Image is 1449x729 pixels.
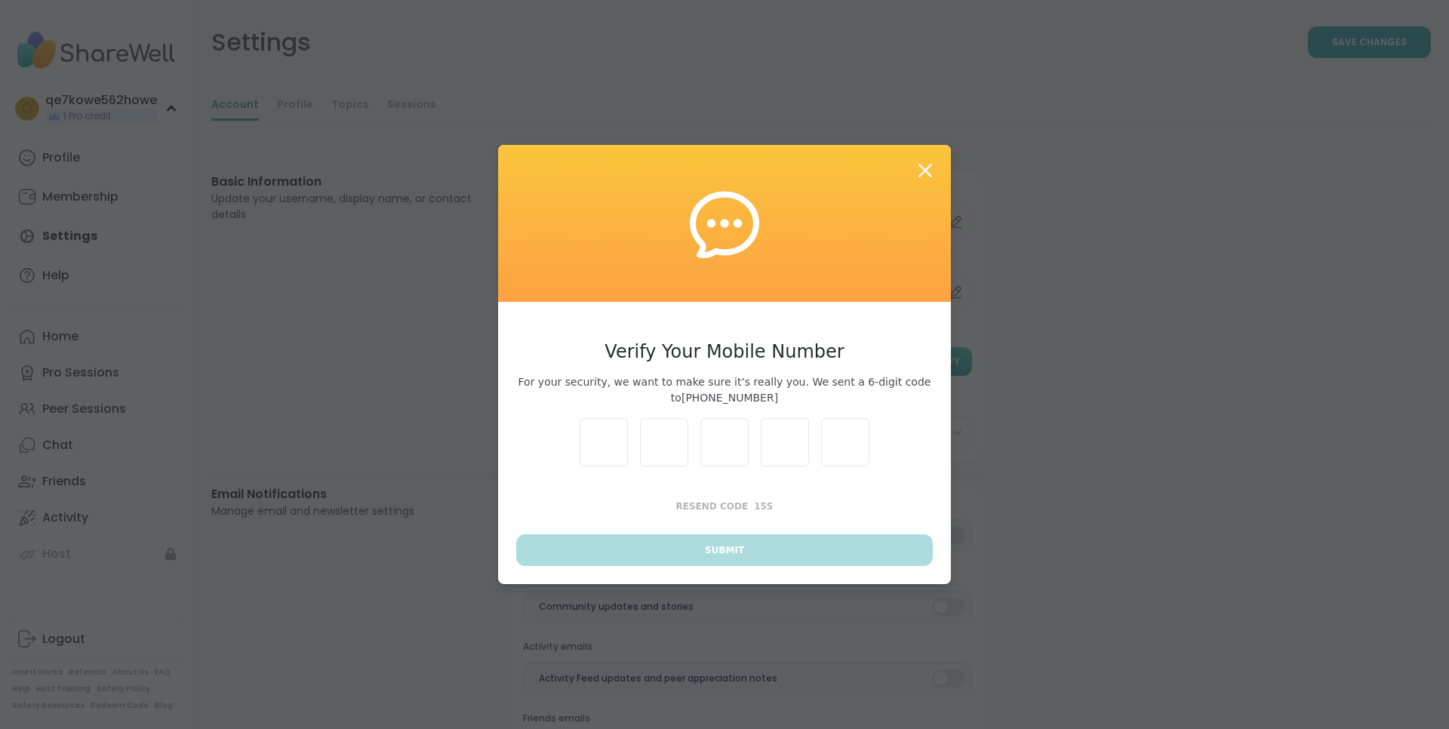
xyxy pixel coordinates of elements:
[676,501,749,512] span: Resend Code
[705,543,744,557] span: Submit
[516,491,933,522] button: Resend Code15s
[754,501,773,512] span: 15 s
[516,374,933,406] span: For your security, we want to make sure it’s really you. We sent a 6-digit code to [PHONE_NUMBER]
[516,534,933,566] button: Submit
[516,338,933,365] h3: Verify Your Mobile Number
